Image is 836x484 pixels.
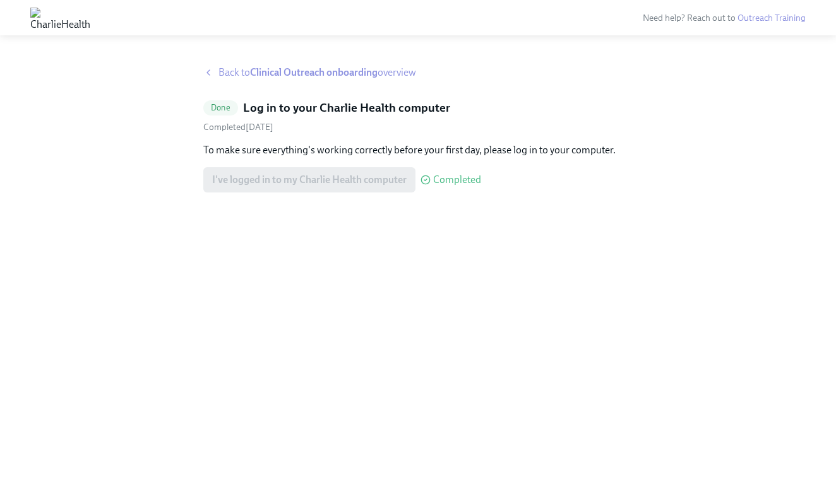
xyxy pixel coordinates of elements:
[243,100,450,116] h5: Log in to your Charlie Health computer
[203,143,633,157] p: To make sure everything's working correctly before your first day, please log in to your computer.
[30,8,90,28] img: CharlieHealth
[218,66,416,80] span: Back to overview
[203,66,633,80] a: Back toClinical Outreach onboardingoverview
[203,103,238,112] span: Done
[433,175,481,185] span: Completed
[643,13,806,23] span: Need help? Reach out to
[203,122,273,133] span: Friday, October 3rd 2025, 4:24 pm
[250,66,378,78] strong: Clinical Outreach onboarding
[737,13,806,23] a: Outreach Training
